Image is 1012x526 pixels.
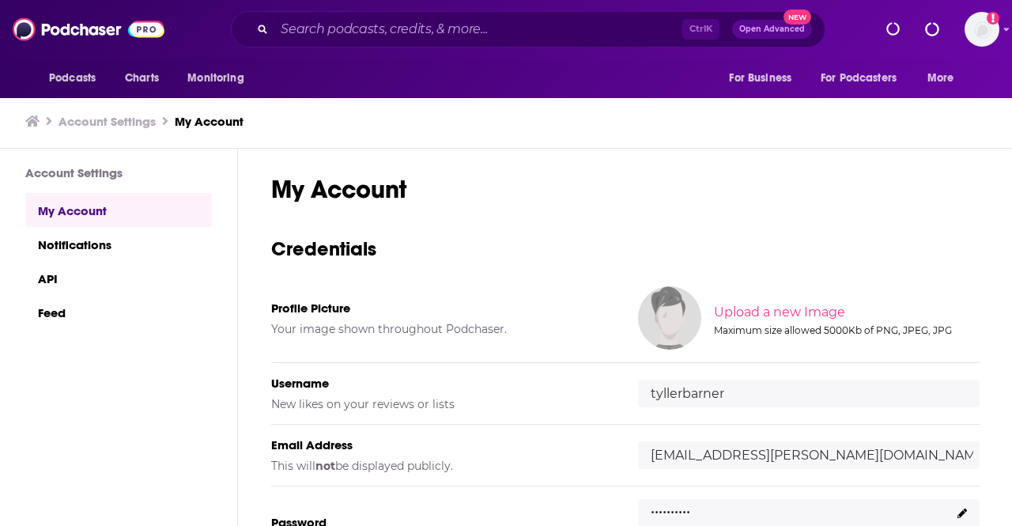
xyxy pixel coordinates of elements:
h5: This will be displayed publicly. [271,459,613,473]
h3: Credentials [271,237,980,261]
h5: Profile Picture [271,301,613,316]
a: My Account [25,193,212,227]
a: Notifications [25,227,212,261]
a: Account Settings [59,114,156,129]
img: Your profile image [638,286,701,350]
span: For Business [729,67,791,89]
h5: Username [271,376,613,391]
span: Podcasts [49,67,96,89]
a: My Account [175,114,244,129]
a: Charts [115,63,168,93]
span: Open Advanced [739,25,805,33]
h3: Account Settings [25,165,212,180]
h5: Email Address [271,437,613,452]
h1: My Account [271,174,980,205]
input: Search podcasts, credits, & more... [274,17,682,42]
button: open menu [176,63,264,93]
div: Maximum size allowed 5000Kb of PNG, JPEG, JPG [714,324,976,336]
input: email [638,441,980,469]
h5: Your image shown throughout Podchaser. [271,322,613,336]
a: API [25,261,212,295]
button: open menu [38,63,116,93]
span: New [784,9,812,25]
span: More [927,67,954,89]
p: .......... [651,495,690,518]
button: Open AdvancedNew [732,20,812,39]
button: open menu [916,63,974,93]
img: Podchaser - Follow, Share and Rate Podcasts [13,14,164,44]
a: Feed [25,295,212,329]
span: Logged in as tyllerbarner [965,12,999,47]
button: open menu [718,63,811,93]
input: username [638,380,980,407]
svg: Add a profile image [987,12,999,25]
div: Search podcasts, credits, & more... [231,11,825,47]
button: open menu [810,63,919,93]
span: For Podcasters [821,67,897,89]
button: Show profile menu [965,12,999,47]
h5: New likes on your reviews or lists [271,397,613,411]
span: Monitoring [187,67,244,89]
b: not [315,459,335,473]
span: Charts [125,67,159,89]
span: Ctrl K [682,19,719,40]
img: User Profile [965,12,999,47]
